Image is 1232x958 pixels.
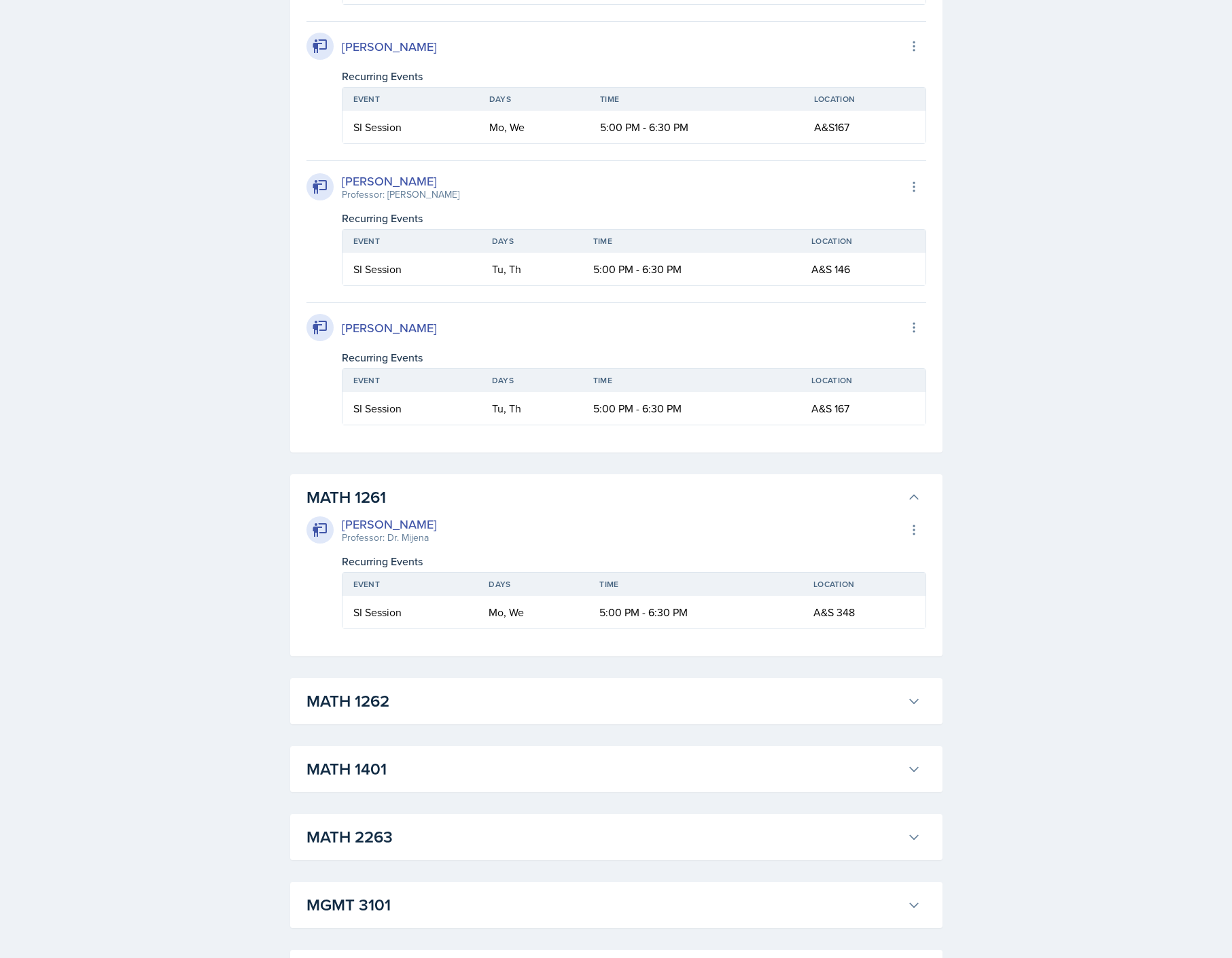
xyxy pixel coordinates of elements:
[306,757,902,781] h3: MATH 1401
[582,230,800,253] th: Time
[353,400,470,416] div: SI Session
[342,172,459,190] div: [PERSON_NAME]
[342,188,459,202] div: Professor: [PERSON_NAME]
[306,825,902,849] h3: MATH 2263
[353,119,468,135] div: SI Session
[342,349,926,366] div: Recurring Events
[306,893,902,917] h3: MGMT 3101
[813,605,855,620] span: A&S 348
[304,822,923,852] button: MATH 2263
[304,482,923,512] button: MATH 1261
[342,68,926,84] div: Recurring Events
[342,369,481,392] th: Event
[582,253,800,285] td: 5:00 PM - 6:30 PM
[803,573,926,596] th: Location
[342,88,478,111] th: Event
[478,111,589,143] td: Mo, We
[306,485,902,510] h3: MATH 1261
[811,401,849,416] span: A&S 167
[342,319,437,337] div: [PERSON_NAME]
[306,689,902,713] h3: MATH 1262
[811,262,850,277] span: A&S 146
[342,37,437,56] div: [PERSON_NAME]
[800,369,925,392] th: Location
[342,573,478,596] th: Event
[342,531,437,545] div: Professor: Dr. Mijena
[803,88,926,111] th: Location
[481,369,582,392] th: Days
[800,230,925,253] th: Location
[304,686,923,716] button: MATH 1262
[582,369,800,392] th: Time
[478,596,588,628] td: Mo, We
[353,604,468,620] div: SI Session
[589,88,803,111] th: Time
[478,88,589,111] th: Days
[342,230,481,253] th: Event
[342,515,437,533] div: [PERSON_NAME]
[478,573,588,596] th: Days
[304,754,923,784] button: MATH 1401
[481,392,582,425] td: Tu, Th
[582,392,800,425] td: 5:00 PM - 6:30 PM
[588,573,802,596] th: Time
[589,111,803,143] td: 5:00 PM - 6:30 PM
[342,210,926,226] div: Recurring Events
[304,890,923,920] button: MGMT 3101
[342,553,926,569] div: Recurring Events
[481,253,582,285] td: Tu, Th
[353,261,470,277] div: SI Session
[481,230,582,253] th: Days
[814,120,849,135] span: A&S167
[588,596,802,628] td: 5:00 PM - 6:30 PM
